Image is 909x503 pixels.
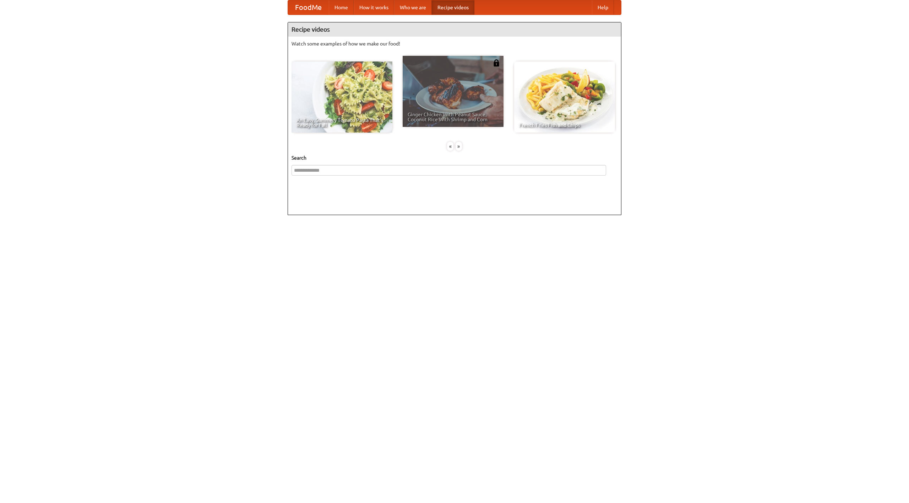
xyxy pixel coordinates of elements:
[292,154,617,161] h5: Search
[394,0,432,15] a: Who we are
[288,22,621,37] h4: Recipe videos
[432,0,474,15] a: Recipe videos
[292,40,617,47] p: Watch some examples of how we make our food!
[354,0,394,15] a: How it works
[519,123,610,128] span: French Fries Fish and Chips
[296,118,387,128] span: An Easy, Summery Tomato Pasta That's Ready for Fall
[514,61,615,133] a: French Fries Fish and Chips
[456,142,462,151] div: »
[292,61,392,133] a: An Easy, Summery Tomato Pasta That's Ready for Fall
[288,0,329,15] a: FoodMe
[493,59,500,66] img: 483408.png
[329,0,354,15] a: Home
[592,0,614,15] a: Help
[447,142,453,151] div: «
